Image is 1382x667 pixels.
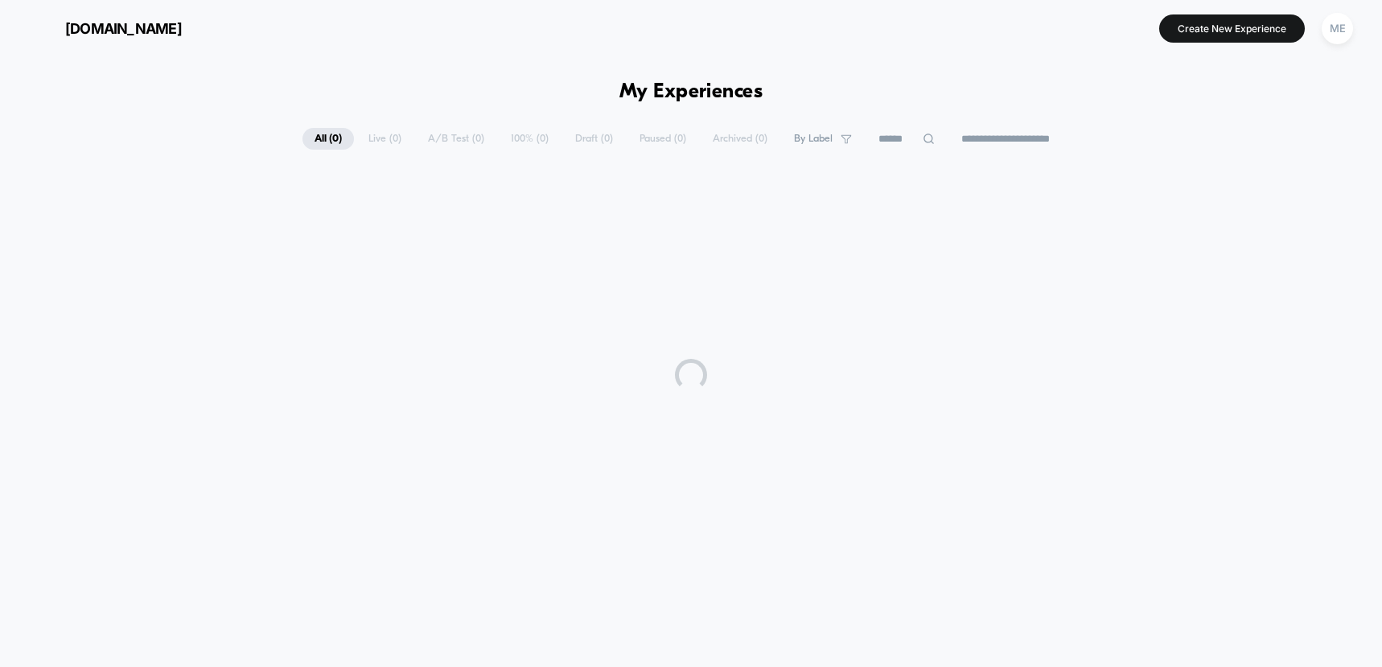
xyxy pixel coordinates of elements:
span: [DOMAIN_NAME] [65,20,182,37]
div: ME [1322,13,1353,44]
button: ME [1317,12,1358,45]
span: All ( 0 ) [302,128,354,150]
span: By Label [794,133,833,145]
button: [DOMAIN_NAME] [24,15,187,41]
h1: My Experiences [619,80,763,104]
button: Create New Experience [1159,14,1305,43]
